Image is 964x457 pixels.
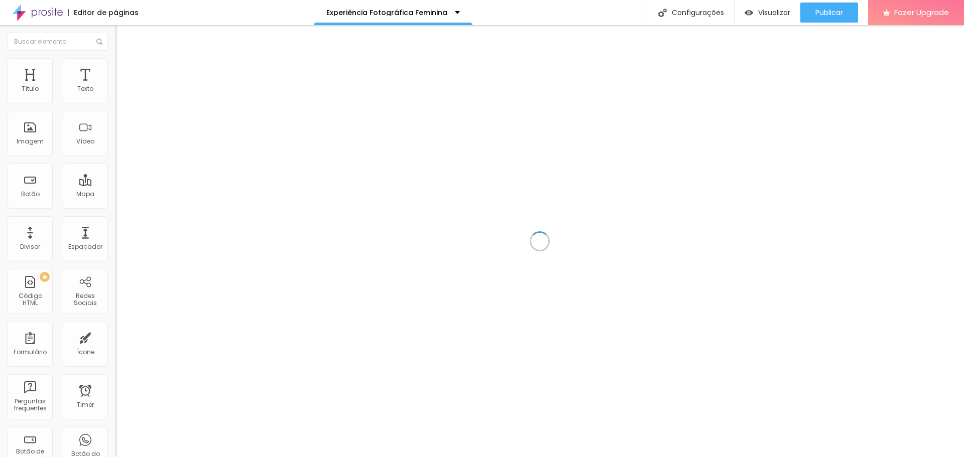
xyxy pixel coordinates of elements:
span: Fazer Upgrade [894,8,949,17]
span: Publicar [815,9,843,17]
div: Espaçador [68,243,102,250]
div: Texto [77,85,93,92]
div: Redes Sociais [65,292,105,307]
input: Buscar elemento [8,33,108,51]
div: Perguntas frequentes [10,398,50,412]
div: Editor de páginas [68,9,139,16]
img: Icone [96,39,102,45]
div: Formulário [14,349,47,356]
span: Visualizar [758,9,790,17]
div: Vídeo [76,138,94,145]
button: Visualizar [735,3,800,23]
div: Timer [77,401,94,408]
p: Experiência Fotográfica Feminina [326,9,447,16]
button: Publicar [800,3,858,23]
img: view-1.svg [745,9,753,17]
div: Botão [21,191,40,198]
div: Código HTML [10,292,50,307]
div: Título [22,85,39,92]
div: Imagem [17,138,44,145]
div: Divisor [20,243,40,250]
div: Mapa [76,191,94,198]
img: Icone [658,9,667,17]
div: Ícone [77,349,94,356]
